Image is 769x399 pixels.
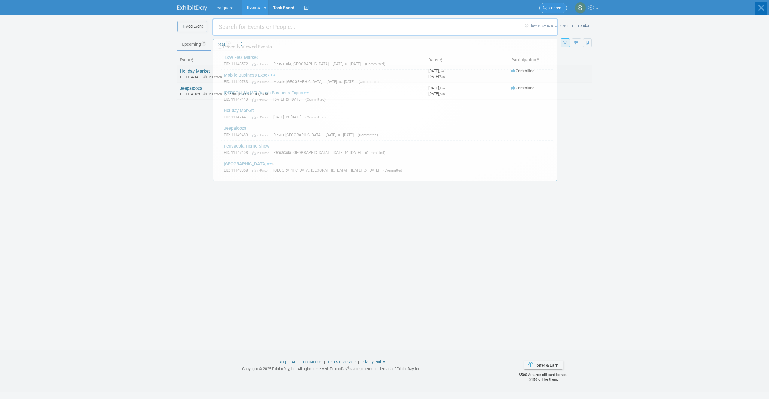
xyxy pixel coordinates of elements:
[273,132,324,137] span: Destin, [GEOGRAPHIC_DATA]
[273,168,350,172] span: [GEOGRAPHIC_DATA], [GEOGRAPHIC_DATA]
[305,97,326,102] span: (Committed)
[221,52,554,69] a: T&W Flea Market EID: 11148572 In-Person Pensacola, [GEOGRAPHIC_DATA] [DATE] to [DATE] (Committed)
[273,62,332,66] span: Pensacola, [GEOGRAPHIC_DATA]
[273,115,304,119] span: [DATE] to [DATE]
[252,169,272,172] span: In-Person
[273,97,304,102] span: [DATE] to [DATE]
[359,80,379,84] span: (Committed)
[252,62,272,66] span: In-Person
[252,98,272,102] span: In-Person
[358,133,378,137] span: (Committed)
[221,70,554,87] a: Mobile Business Expo EID: 11149783 In-Person Mobile, [GEOGRAPHIC_DATA] [DATE] to [DATE] (Committed)
[216,39,554,52] div: Recently Viewed Events:
[333,62,364,66] span: [DATE] to [DATE]
[221,105,554,123] a: Holiday Market EID: 11147441 In-Person [DATE] to [DATE] (Committed)
[224,132,251,137] span: EID: 11149489
[333,150,364,155] span: [DATE] to [DATE]
[252,151,272,155] span: In-Person
[252,115,272,119] span: In-Person
[326,132,357,137] span: [DATE] to [DATE]
[224,62,251,66] span: EID: 11148572
[273,150,332,155] span: Pensacola, [GEOGRAPHIC_DATA]
[351,168,382,172] span: [DATE] to [DATE]
[252,133,272,137] span: In-Person
[212,18,558,36] input: Search for Events or People...
[273,79,325,84] span: Mobile, [GEOGRAPHIC_DATA]
[327,79,357,84] span: [DATE] to [DATE]
[224,168,251,172] span: EID: 11148058
[224,150,251,155] span: EID: 11147408
[221,158,554,176] a: [GEOGRAPHIC_DATA] EID: 11148058 In-Person [GEOGRAPHIC_DATA], [GEOGRAPHIC_DATA] [DATE] to [DATE] (...
[365,62,385,66] span: (Committed)
[221,141,554,158] a: Pensacola Home Show EID: 11147408 In-Person Pensacola, [GEOGRAPHIC_DATA] [DATE] to [DATE] (Commit...
[224,115,251,119] span: EID: 11147441
[224,79,251,84] span: EID: 11149783
[252,80,272,84] span: In-Person
[221,87,554,105] a: [PERSON_NAME] Ranch Business Expo EID: 11147413 In-Person [DATE] to [DATE] (Committed)
[221,123,554,140] a: Jeepalooza EID: 11149489 In-Person Destin, [GEOGRAPHIC_DATA] [DATE] to [DATE] (Committed)
[383,168,403,172] span: (Committed)
[365,151,385,155] span: (Committed)
[305,115,326,119] span: (Committed)
[224,97,251,102] span: EID: 11147413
